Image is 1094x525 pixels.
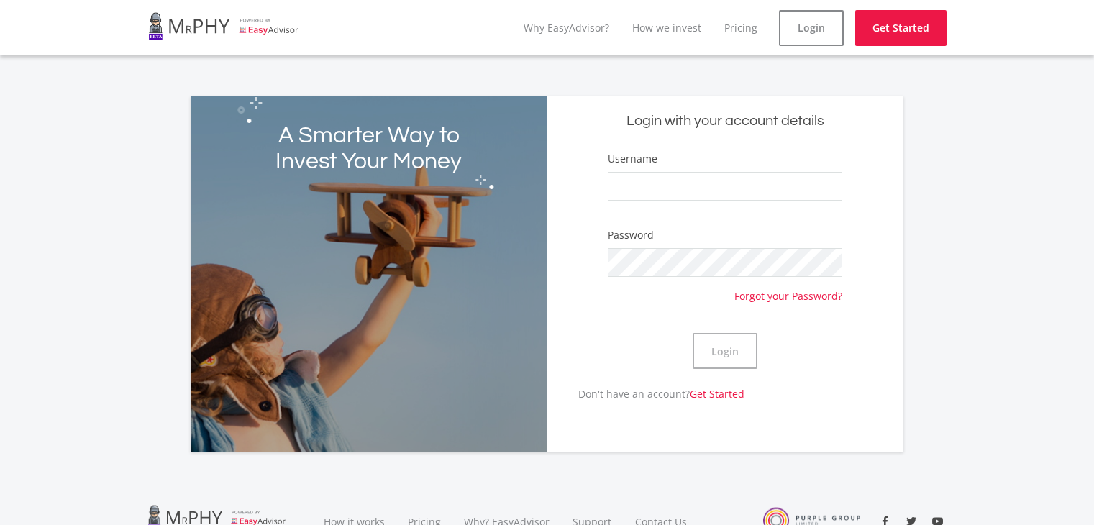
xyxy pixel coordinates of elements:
a: Why EasyAdvisor? [524,21,609,35]
label: Username [608,152,657,166]
h2: A Smarter Way to Invest Your Money [262,123,475,175]
a: Get Started [690,387,744,401]
a: How we invest [632,21,701,35]
a: Pricing [724,21,757,35]
a: Forgot your Password? [734,277,842,303]
label: Password [608,228,654,242]
a: Get Started [855,10,947,46]
h5: Login with your account details [558,111,893,131]
p: Don't have an account? [547,386,744,401]
button: Login [693,333,757,369]
a: Login [779,10,844,46]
